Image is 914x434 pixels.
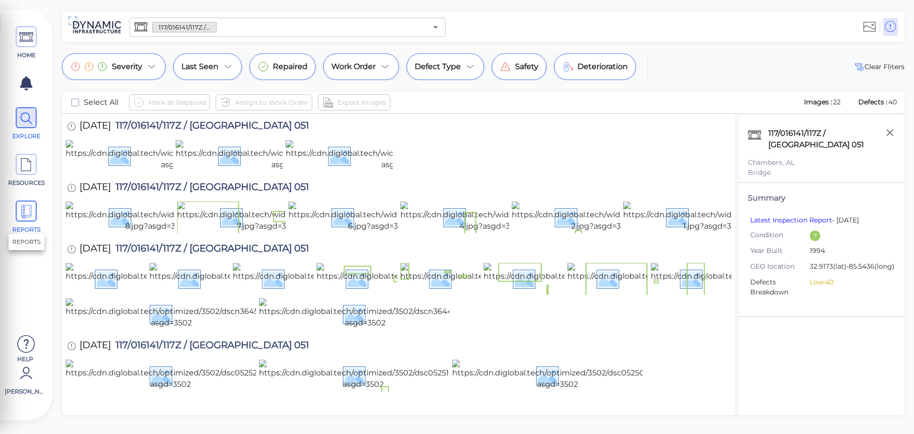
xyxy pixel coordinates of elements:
[766,125,895,153] div: 117/016141/117Z / [GEOGRAPHIC_DATA] 051
[235,97,308,108] span: Assign to Work Order
[288,202,471,232] img: https://cdn.diglobal.tech/width210/3502/picture-6.jpg?asgd=3502
[810,262,894,273] span: 32.9173 (lat) -85.5436 (long)
[153,23,216,32] span: 117/016141/117Z / [GEOGRAPHIC_DATA] 051
[259,298,471,329] img: https://cdn.diglobal.tech/optimized/3502/dscn3644.jpg?asgd=3502
[66,263,272,293] img: https://cdn.diglobal.tech/width210/3502/dscn3653.jpg?asgd=3502
[259,360,467,390] img: https://cdn.diglobal.tech/optimized/3502/dsc05251.jpg?asgd=3502
[748,168,895,178] div: Bridge
[484,263,691,293] img: https://cdn.diglobal.tech/width210/3502/dscn3648.jpg?asgd=3502
[515,61,538,72] span: Safety
[748,192,895,204] div: Summary
[66,202,248,232] img: https://cdn.diglobal.tech/width210/3502/picture-8.jpg?asgd=3502
[66,140,297,171] img: https://cdn.diglobal.tech/width210/3502/20211021_143837.jpg?asgd=3502
[748,158,895,168] div: Chambers_AL
[888,98,897,106] span: 40
[79,340,111,353] span: [DATE]
[66,298,277,329] img: https://cdn.diglobal.tech/optimized/3502/dscn3645.jpg?asgd=3502
[149,263,356,293] img: https://cdn.diglobal.tech/width210/3502/dscn3652.jpg?asgd=3502
[750,216,859,224] span: - [DATE]
[111,340,309,353] span: 117/016141/117Z / [GEOGRAPHIC_DATA] 051
[6,225,47,234] span: REPORTS
[810,246,888,257] span: 1994
[803,98,833,106] span: Images :
[874,391,907,427] iframe: Chat
[810,277,888,287] li: Low: 40
[750,230,810,240] span: Condition
[233,263,437,293] img: https://cdn.diglobal.tech/width210/3502/dscn3651.jpg?asgd=3502
[857,98,888,106] span: Defects :
[181,61,219,72] span: Last Seen
[79,182,111,195] span: [DATE]
[273,61,308,72] span: Repaired
[429,20,442,34] button: Open
[5,355,45,363] span: Help
[66,360,275,390] img: https://cdn.diglobal.tech/optimized/3502/dsc05252.jpg?asgd=3502
[79,243,111,256] span: [DATE]
[317,263,524,293] img: https://cdn.diglobal.tech/width210/3502/dscn3650.jpg?asgd=3502
[853,61,904,72] span: Clear Fliters
[750,246,810,256] span: Year Built
[400,263,608,293] img: https://cdn.diglobal.tech/width210/3502/dscn3649.jpg?asgd=3502
[400,202,583,232] img: https://cdn.diglobal.tech/width210/3502/picture-4.jpg?asgd=3502
[452,360,663,390] img: https://cdn.diglobal.tech/optimized/3502/dsc05250.jpg?asgd=3502
[111,121,309,133] span: 117/016141/117Z / [GEOGRAPHIC_DATA] 051
[5,387,45,396] span: [PERSON_NAME]
[331,61,376,72] span: Work Order
[567,263,774,293] img: https://cdn.diglobal.tech/width210/3502/dscn3647.jpg?asgd=3502
[750,277,810,297] span: Defects Breakdown
[111,182,309,195] span: 117/016141/117Z / [GEOGRAPHIC_DATA] 051
[512,202,694,232] img: https://cdn.diglobal.tech/width210/3502/picture-2.jpg?asgd=3502
[149,97,206,108] span: Mark as Repaired
[651,263,858,293] img: https://cdn.diglobal.tech/width210/3502/dscn3646.jpg?asgd=3502
[577,61,628,72] span: Deterioration
[833,98,841,106] span: 22
[112,61,142,72] span: Severity
[177,202,359,232] img: https://cdn.diglobal.tech/width210/3502/picture-7.jpg?asgd=3502
[84,97,119,108] span: Select All
[6,51,47,60] span: HOME
[6,132,47,141] span: EXPLORE
[286,140,517,171] img: https://cdn.diglobal.tech/width210/3502/20211021_143328.jpg?asgd=3502
[338,97,386,108] span: Export Images
[750,216,832,224] a: Latest Inspection Report
[6,179,47,187] span: RESOURCES
[415,61,461,72] span: Defect Type
[750,262,810,272] span: GEO location
[810,231,820,241] div: 7
[176,140,408,171] img: https://cdn.diglobal.tech/width210/3502/20211021_143343.jpg?asgd=3502
[79,121,111,133] span: [DATE]
[623,202,805,232] img: https://cdn.diglobal.tech/width210/3502/picture-1.jpg?asgd=3502
[111,243,309,256] span: 117/016141/117Z / [GEOGRAPHIC_DATA] 051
